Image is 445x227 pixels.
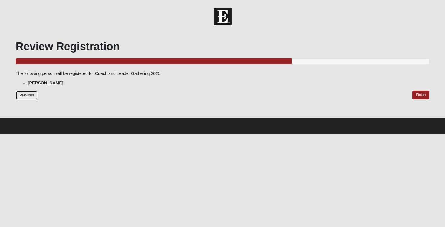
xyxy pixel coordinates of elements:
[16,70,430,77] p: The following person will be registered for Coach and Leader Gathering 2025:
[28,80,63,85] strong: [PERSON_NAME]
[16,91,38,100] a: Previous
[412,91,430,99] a: Finish
[214,8,232,25] img: Church of Eleven22 Logo
[16,40,430,53] h1: Review Registration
